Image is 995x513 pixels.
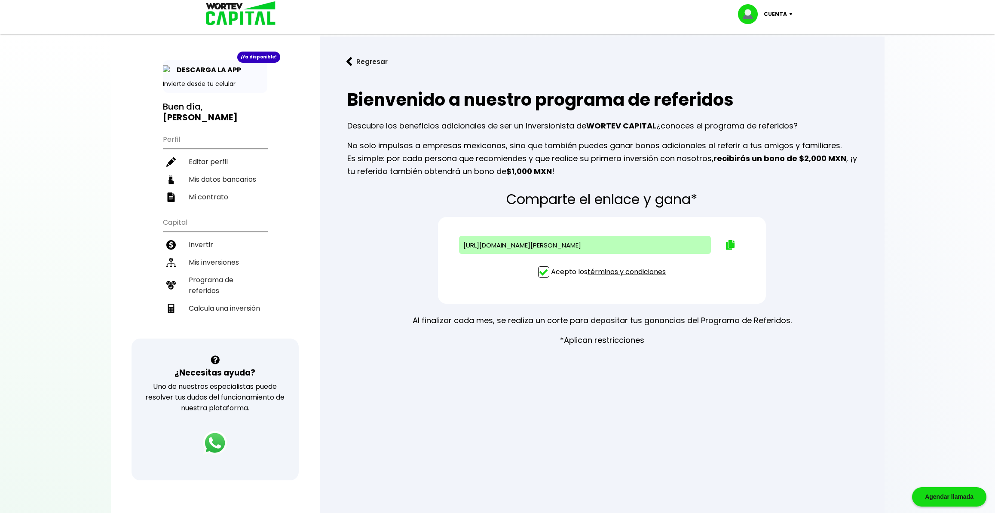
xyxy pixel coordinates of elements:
p: Invierte desde tu celular [163,79,267,89]
b: recibirás un bono de $2,000 MXN [713,153,846,164]
div: Agendar llamada [912,487,986,507]
p: Uno de nuestros especialistas puede resolver tus dudas del funcionamiento de nuestra plataforma. [143,381,288,413]
img: calculadora-icon.17d418c4.svg [166,304,176,313]
a: Invertir [163,236,267,253]
a: Mis inversiones [163,253,267,271]
h3: Buen día, [163,101,267,123]
p: Al finalizar cada mes, se realiza un corte para depositar tus ganancias del Programa de Referidos. [413,314,792,327]
img: icon-down [787,13,799,15]
img: inversiones-icon.6695dc30.svg [166,258,176,267]
a: Calcula una inversión [163,299,267,317]
img: logos_whatsapp-icon.242b2217.svg [203,431,227,455]
h1: Bienvenido a nuestro programa de referidos [347,87,857,113]
b: $1,000 MXN [506,166,552,177]
img: recomiendanos-icon.9b8e9327.svg [166,281,176,290]
div: ¡Ya disponible! [237,52,280,63]
a: flecha izquierdaRegresar [334,50,871,73]
b: [PERSON_NAME] [163,111,238,123]
a: Mis datos bancarios [163,171,267,188]
a: Mi contrato [163,188,267,206]
p: Acepto los [551,266,666,277]
p: Cuenta [764,8,787,21]
h3: ¿Necesitas ayuda? [175,366,255,379]
p: *Aplican restricciones [560,334,644,347]
img: app-icon [163,65,172,75]
p: No solo impulsas a empresas mexicanas, sino que también puedes ganar bonos adicionales al referir... [347,139,857,178]
img: invertir-icon.b3b967d7.svg [166,240,176,250]
img: contrato-icon.f2db500c.svg [166,192,176,202]
img: datos-icon.10cf9172.svg [166,175,176,184]
a: Programa de referidos [163,271,267,299]
img: flecha izquierda [346,57,352,66]
p: Comparte el enlace y gana* [506,192,698,207]
p: Descubre los beneficios adicionales de ser un inversionista de ¿conoces el programa de referidos? [347,119,857,132]
b: WORTEV CAPITAL [586,120,656,131]
ul: Capital [163,213,267,339]
ul: Perfil [163,130,267,206]
a: términos y condiciones [588,267,666,277]
p: DESCARGA LA APP [172,64,241,75]
button: Regresar [334,50,401,73]
a: Editar perfil [163,153,267,171]
img: editar-icon.952d3147.svg [166,157,176,167]
img: profile-image [738,4,764,24]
